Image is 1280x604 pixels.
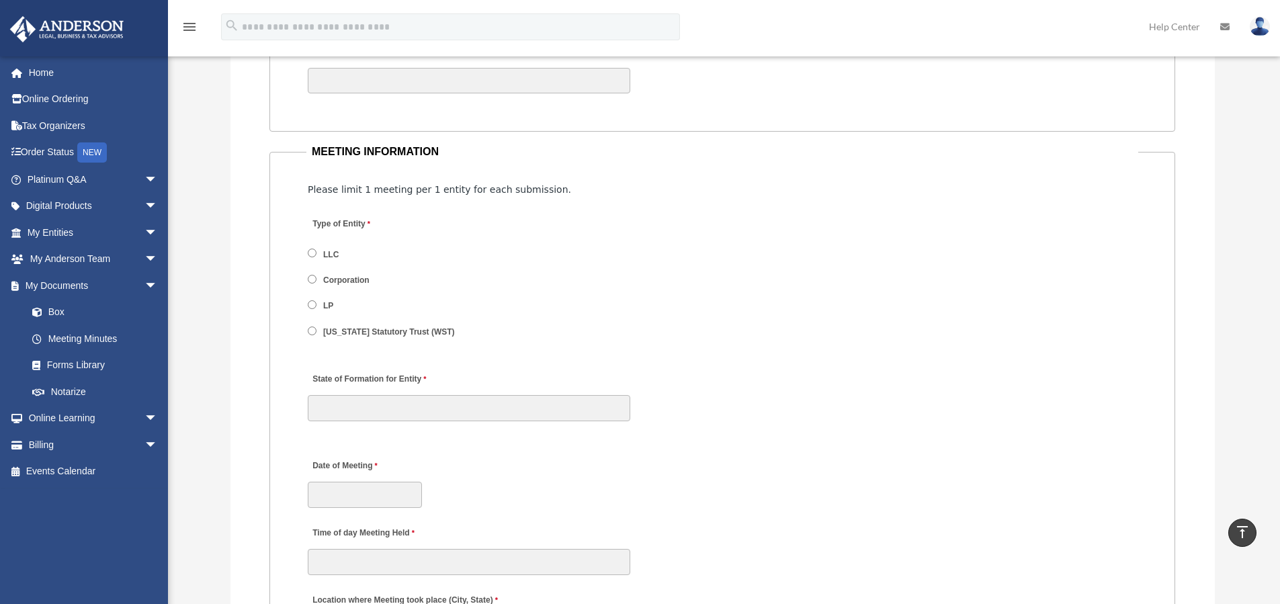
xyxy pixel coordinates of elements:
a: Billingarrow_drop_down [9,431,178,458]
label: Corporation [319,275,374,287]
span: arrow_drop_down [144,272,171,300]
label: LP [319,300,339,312]
a: Notarize [19,378,178,405]
a: Online Ordering [9,86,178,113]
i: search [224,18,239,33]
a: My Entitiesarrow_drop_down [9,219,178,246]
label: State of Formation for Entity [308,371,429,389]
a: Digital Productsarrow_drop_down [9,193,178,220]
div: NEW [77,142,107,163]
img: User Pic [1250,17,1270,36]
a: My Anderson Teamarrow_drop_down [9,246,178,273]
span: arrow_drop_down [144,219,171,247]
span: arrow_drop_down [144,405,171,433]
span: arrow_drop_down [144,246,171,273]
span: arrow_drop_down [144,193,171,220]
a: Box [19,299,178,326]
label: Type of Entity [308,216,435,234]
label: Date of Meeting [308,458,435,476]
a: My Documentsarrow_drop_down [9,272,178,299]
span: Please limit 1 meeting per 1 entity for each submission. [308,184,571,195]
img: Anderson Advisors Platinum Portal [6,16,128,42]
label: LLC [319,249,344,261]
a: Online Learningarrow_drop_down [9,405,178,432]
a: Tax Organizers [9,112,178,139]
a: Order StatusNEW [9,139,178,167]
i: vertical_align_top [1234,524,1250,540]
label: Time of day Meeting Held [308,525,435,543]
label: [US_STATE] Statutory Trust (WST) [319,326,460,338]
a: menu [181,24,198,35]
a: Meeting Minutes [19,325,171,352]
span: arrow_drop_down [144,431,171,459]
legend: MEETING INFORMATION [306,142,1138,161]
a: Home [9,59,178,86]
span: arrow_drop_down [144,166,171,193]
a: Events Calendar [9,458,178,485]
a: vertical_align_top [1228,519,1256,547]
a: Forms Library [19,352,178,379]
i: menu [181,19,198,35]
a: Platinum Q&Aarrow_drop_down [9,166,178,193]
